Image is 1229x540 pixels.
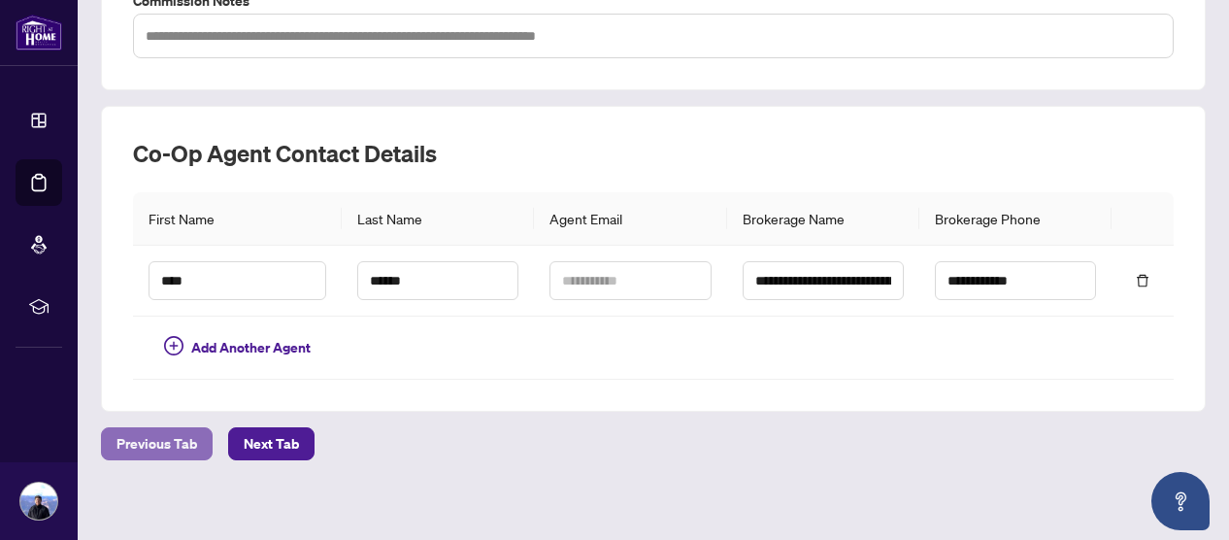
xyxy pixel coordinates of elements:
[164,336,183,355] span: plus-circle
[20,483,57,520] img: Profile Icon
[116,428,197,459] span: Previous Tab
[1151,472,1210,530] button: Open asap
[191,337,311,358] span: Add Another Agent
[244,428,299,459] span: Next Tab
[342,192,534,246] th: Last Name
[1136,274,1149,287] span: delete
[919,192,1112,246] th: Brokerage Phone
[16,15,62,51] img: logo
[149,332,326,363] button: Add Another Agent
[534,192,726,246] th: Agent Email
[133,192,342,246] th: First Name
[101,427,213,460] button: Previous Tab
[133,138,1174,169] h2: Co-op Agent Contact Details
[228,427,315,460] button: Next Tab
[727,192,919,246] th: Brokerage Name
